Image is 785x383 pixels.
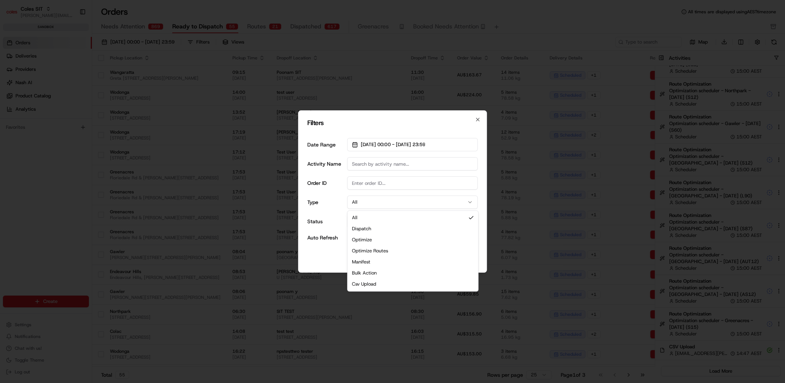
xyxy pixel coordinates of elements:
[307,161,341,166] label: Activity Name
[307,142,336,147] label: Date Range
[52,124,89,130] a: Powered byPylon
[307,120,478,126] h2: Filters
[4,104,59,117] a: 📗Knowledge Base
[352,237,372,243] span: Optimize
[15,107,56,114] span: Knowledge Base
[347,157,478,170] input: Search by activity name...
[307,200,318,205] label: Type
[352,225,371,232] span: Dispatch
[25,77,93,83] div: We're available if you need us!
[352,259,370,265] span: Manifest
[73,125,89,130] span: Pylon
[352,281,376,287] span: Csv upload
[62,107,68,113] div: 💻
[352,248,388,254] span: Optimize routes
[307,219,323,224] label: Status
[25,70,121,77] div: Start new chat
[352,214,357,221] span: All
[307,180,327,186] label: Order ID
[125,72,134,81] button: Start new chat
[347,176,478,190] input: Enter order ID...
[361,141,425,148] span: [DATE] 00:00 - [DATE] 23:59
[7,7,22,22] img: Nash
[7,70,21,83] img: 1736555255976-a54dd68f-1ca7-489b-9aae-adbdc363a1c4
[70,107,118,114] span: API Documentation
[307,235,338,240] label: Auto Refresh
[19,47,122,55] input: Clear
[7,107,13,113] div: 📗
[347,196,478,209] button: All
[7,29,134,41] p: Welcome 👋
[352,270,377,276] span: Bulk action
[59,104,121,117] a: 💻API Documentation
